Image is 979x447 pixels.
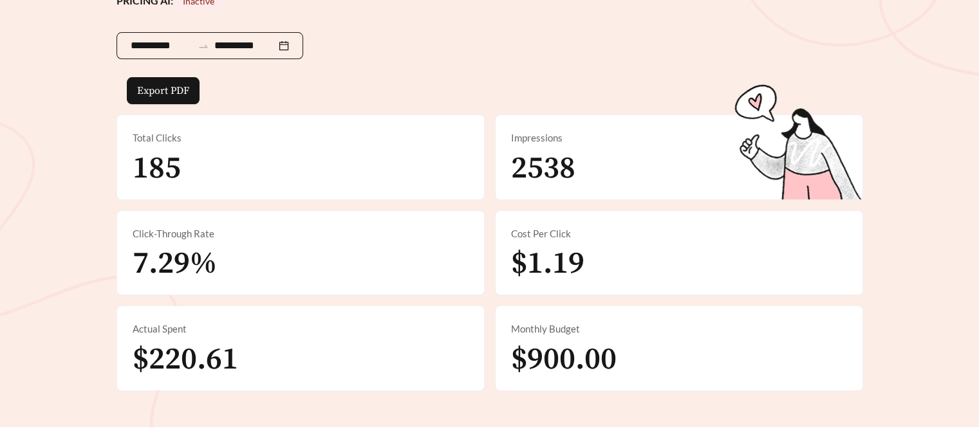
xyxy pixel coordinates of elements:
[133,226,469,241] div: Click-Through Rate
[133,322,469,336] div: Actual Spent
[511,131,847,145] div: Impressions
[511,340,617,379] span: $900.00
[137,83,189,98] span: Export PDF
[133,340,238,379] span: $220.61
[511,322,847,336] div: Monthly Budget
[198,41,209,52] span: swap-right
[133,244,217,283] span: 7.29%
[127,77,200,104] button: Export PDF
[133,149,181,188] span: 185
[511,149,575,188] span: 2538
[198,40,209,51] span: to
[511,226,847,241] div: Cost Per Click
[511,244,584,283] span: $1.19
[133,131,469,145] div: Total Clicks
